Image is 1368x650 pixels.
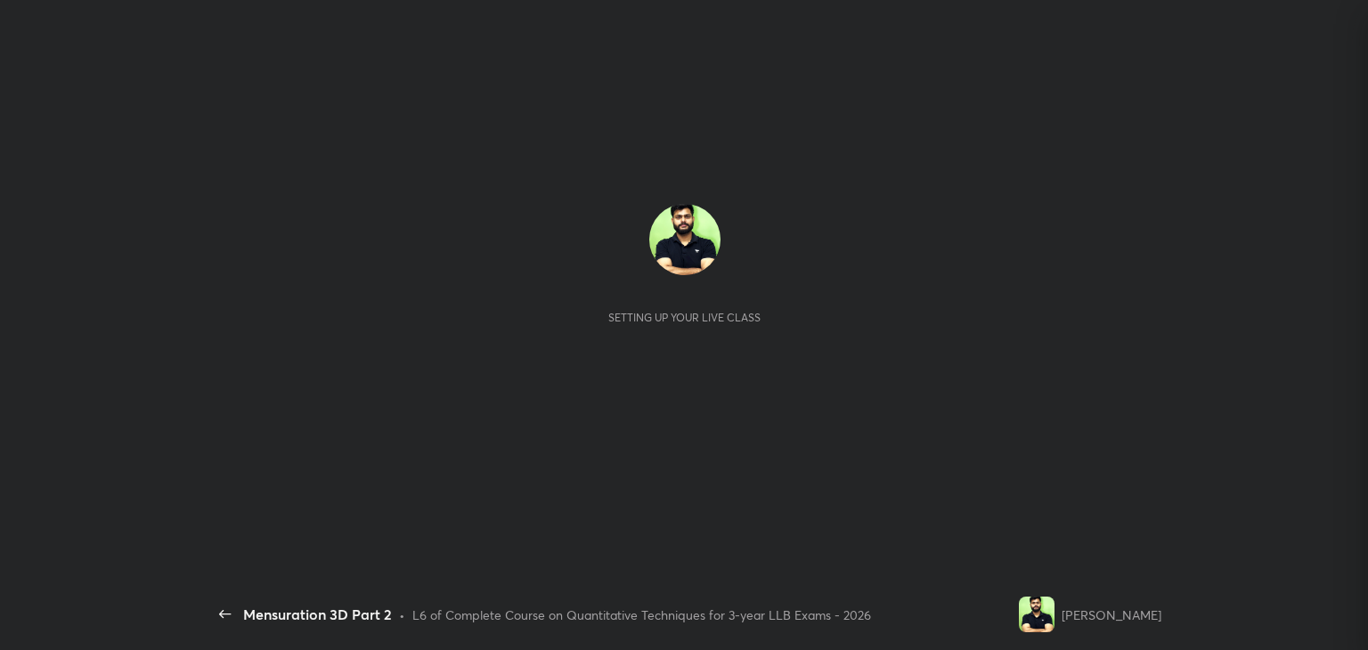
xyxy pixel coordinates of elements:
div: Mensuration 3D Part 2 [243,604,392,625]
div: Setting up your live class [608,311,761,324]
div: L6 of Complete Course on Quantitative Techniques for 3-year LLB Exams - 2026 [412,605,871,624]
div: • [399,605,405,624]
div: [PERSON_NAME] [1062,605,1161,624]
img: 6f4578c4c6224cea84386ccc78b3bfca.jpg [1019,597,1054,632]
img: 6f4578c4c6224cea84386ccc78b3bfca.jpg [649,204,721,275]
